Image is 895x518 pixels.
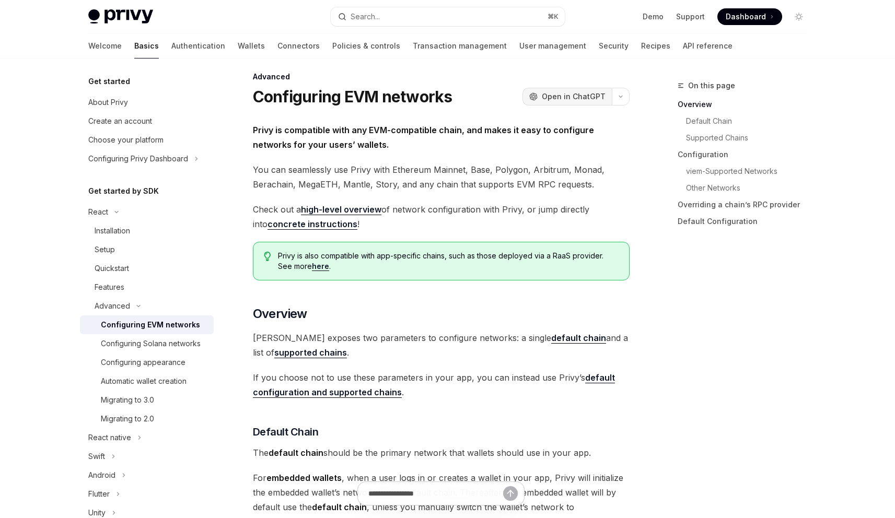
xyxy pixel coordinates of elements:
[88,206,108,218] div: React
[253,331,630,360] span: [PERSON_NAME] exposes two parameters to configure networks: a single and a list of .
[274,347,347,358] a: supported chains
[88,450,105,463] div: Swift
[678,96,816,113] a: Overview
[599,33,629,58] a: Security
[101,375,187,387] div: Automatic wallet creation
[253,425,319,439] span: Default Chain
[88,488,110,500] div: Flutter
[791,8,807,25] button: Toggle dark mode
[253,125,594,150] strong: Privy is compatible with any EVM-compatible chain, and makes it easy to configure networks for yo...
[266,473,342,483] strong: embedded wallets
[238,33,265,58] a: Wallets
[80,409,214,428] a: Migrating to 2.0
[101,319,200,331] div: Configuring EVM networks
[686,163,816,180] a: viem-Supported Networks
[88,9,153,24] img: light logo
[80,112,214,131] a: Create an account
[101,337,201,350] div: Configuring Solana networks
[80,93,214,112] a: About Privy
[686,180,816,196] a: Other Networks
[264,252,271,261] svg: Tip
[80,372,214,391] a: Automatic wallet creation
[503,486,518,501] button: Send message
[95,262,129,275] div: Quickstart
[519,33,586,58] a: User management
[678,196,816,213] a: Overriding a chain’s RPC provider
[643,11,664,22] a: Demo
[253,445,630,460] span: The should be the primary network that wallets should use in your app.
[88,469,115,481] div: Android
[269,448,323,458] strong: default chain
[80,240,214,259] a: Setup
[101,413,154,425] div: Migrating to 2.0
[88,115,152,127] div: Create an account
[253,162,630,192] span: You can seamlessly use Privy with Ethereum Mainnet, Base, Polygon, Arbitrum, Monad, Berachain, Me...
[688,79,735,92] span: On this page
[253,202,630,231] span: Check out a of network configuration with Privy, or jump directly into !
[253,370,630,399] span: If you choose not to use these parameters in your app, you can instead use Privy’s .
[80,334,214,353] a: Configuring Solana networks
[253,305,307,322] span: Overview
[351,10,380,23] div: Search...
[80,391,214,409] a: Migrating to 3.0
[678,146,816,163] a: Configuration
[277,33,320,58] a: Connectors
[551,333,606,344] a: default chain
[80,353,214,372] a: Configuring appearance
[95,300,130,312] div: Advanced
[80,131,214,149] a: Choose your platform
[88,33,122,58] a: Welcome
[95,281,124,293] div: Features
[676,11,705,22] a: Support
[88,431,131,444] div: React native
[686,129,816,146] a: Supported Chains
[548,13,559,21] span: ⌘ K
[95,225,130,237] div: Installation
[88,96,128,109] div: About Privy
[95,243,115,256] div: Setup
[331,7,565,26] button: Search...⌘K
[522,88,612,105] button: Open in ChatGPT
[686,113,816,129] a: Default Chain
[683,33,733,58] a: API reference
[413,33,507,58] a: Transaction management
[551,333,606,343] strong: default chain
[101,394,154,406] div: Migrating to 3.0
[171,33,225,58] a: Authentication
[88,75,130,88] h5: Get started
[678,213,816,230] a: Default Configuration
[80,221,214,240] a: Installation
[268,219,357,230] a: concrete instructions
[88,134,164,146] div: Choose your platform
[278,251,618,272] span: Privy is also compatible with app-specific chains, such as those deployed via a RaaS provider. Se...
[80,278,214,297] a: Features
[88,152,188,165] div: Configuring Privy Dashboard
[312,262,329,271] a: here
[253,72,630,82] div: Advanced
[134,33,159,58] a: Basics
[332,33,400,58] a: Policies & controls
[101,356,185,369] div: Configuring appearance
[80,259,214,278] a: Quickstart
[88,185,159,197] h5: Get started by SDK
[641,33,670,58] a: Recipes
[542,91,606,102] span: Open in ChatGPT
[717,8,782,25] a: Dashboard
[80,315,214,334] a: Configuring EVM networks
[726,11,766,22] span: Dashboard
[301,204,381,215] a: high-level overview
[253,87,452,106] h1: Configuring EVM networks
